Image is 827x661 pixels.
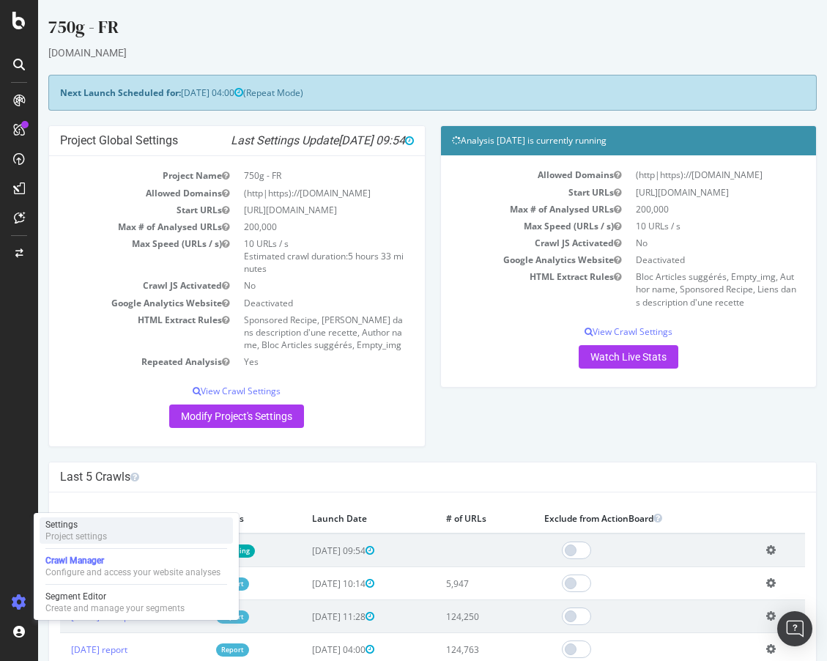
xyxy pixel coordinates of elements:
td: Bloc Articles suggérés, Empty_img, Author name, Sponsored Recipe, Liens dans description d'une re... [590,268,767,310]
td: 10 URLs / s [590,218,767,235]
td: Max Speed (URLs / s) [414,218,590,235]
span: [DATE] 04:00 [274,643,336,656]
span: [DATE] 11:28 [274,610,336,623]
a: Watch Live Stats [541,345,640,369]
i: Last Settings Update [193,133,376,148]
td: No [199,277,375,294]
td: Allowed Domains [414,166,590,183]
span: [DATE] 10:14 [274,577,336,590]
div: Create and manage your segments [45,602,185,614]
a: Crawl ManagerConfigure and access your website analyses [40,553,233,580]
td: 200,000 [590,201,767,218]
a: [DATE] report [33,643,89,656]
a: Report [178,610,211,623]
a: Report [178,643,211,656]
td: 124,250 [397,600,496,633]
a: Report [178,577,211,590]
td: HTML Extract Rules [22,311,199,353]
td: Start URLs [22,202,199,218]
h4: Analysis [DATE] is currently running [414,133,768,148]
th: Launch Date [263,503,396,533]
td: Project Name [22,167,199,184]
td: 750g - FR [199,167,375,184]
a: Modify Project's Settings [131,405,266,428]
td: 5,947 [397,567,496,600]
td: [URL][DOMAIN_NAME] [199,202,375,218]
div: (Repeat Mode) [10,75,779,111]
th: Status [167,503,263,533]
div: Segment Editor [45,591,185,602]
td: Deactivated [590,251,767,268]
td: Repeated Analysis [22,353,199,370]
td: [URL][DOMAIN_NAME] [590,184,767,201]
td: Deactivated [199,295,375,311]
td: HTML Extract Rules [414,268,590,310]
th: # of URLs [397,503,496,533]
td: Crawl JS Activated [414,235,590,251]
a: Crawling [178,544,217,557]
span: [DATE] 09:54 [300,133,376,147]
strong: Next Launch Scheduled for: [22,86,143,99]
a: [DATE] report [33,577,89,590]
td: Max Speed (URLs / s) [22,235,199,277]
td: Allowed Domains [22,185,199,202]
span: 5 hours 33 minutes [206,250,366,275]
td: Google Analytics Website [414,251,590,268]
td: Yes [199,353,375,370]
th: Analysis [22,503,167,533]
td: Sponsored Recipe, [PERSON_NAME] dans description d'une recette, Author name, Bloc Articles suggér... [199,311,375,353]
span: [DATE] 09:54 [274,544,336,557]
div: Open Intercom Messenger [777,611,812,646]
a: Segment EditorCreate and manage your segments [40,589,233,616]
h4: Project Global Settings [22,133,376,148]
span: [DATE] 04:00 [143,86,205,99]
th: Exclude from ActionBoard [495,503,717,533]
p: View Crawl Settings [22,385,376,397]
div: [DOMAIN_NAME] [10,45,779,60]
a: [DATE] crawl [33,544,86,557]
td: Start URLs [414,184,590,201]
td: 10 URLs / s Estimated crawl duration: [199,235,375,277]
td: No [590,235,767,251]
h4: Last 5 Crawls [22,470,767,484]
a: SettingsProject settings [40,517,233,544]
td: Crawl JS Activated [22,277,199,294]
a: [DATE] #2 report [33,610,103,623]
td: Max # of Analysed URLs [22,218,199,235]
p: View Crawl Settings [414,325,768,338]
td: Max # of Analysed URLs [414,201,590,218]
div: 750g - FR [10,15,779,45]
div: Settings [45,519,107,531]
div: Configure and access your website analyses [45,566,220,578]
td: (http|https)://[DOMAIN_NAME] [199,185,375,202]
div: Crawl Manager [45,555,220,566]
td: (http|https)://[DOMAIN_NAME] [590,166,767,183]
div: Project settings [45,531,107,542]
td: 200,000 [199,218,375,235]
td: Google Analytics Website [22,295,199,311]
